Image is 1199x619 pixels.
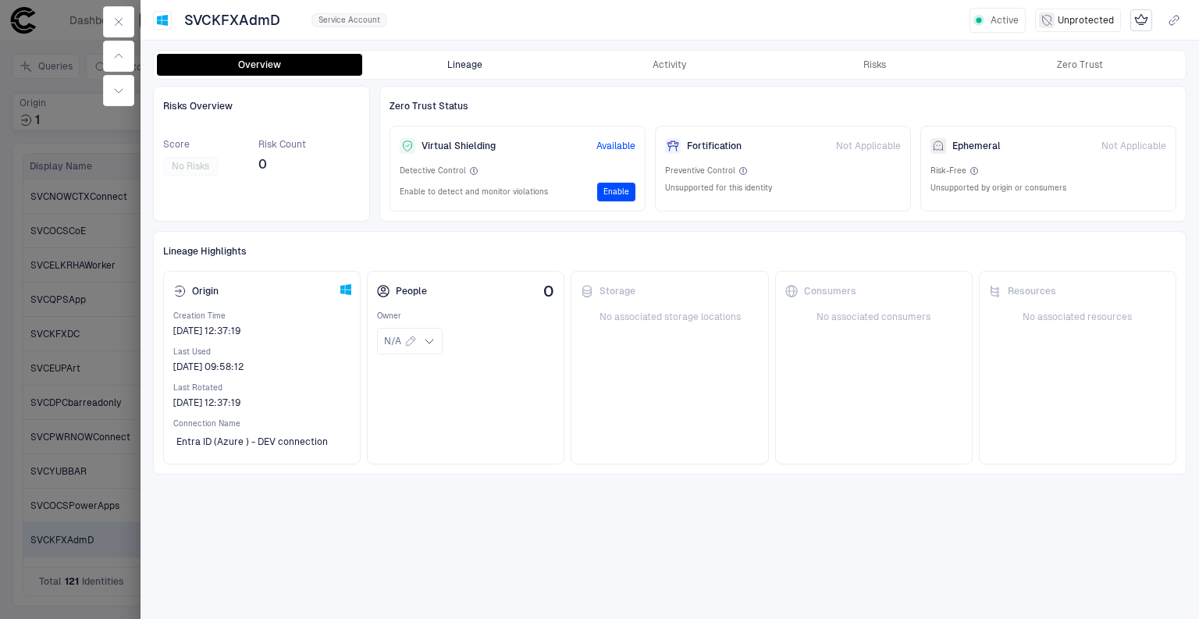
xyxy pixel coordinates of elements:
[665,165,735,176] span: Preventive Control
[173,325,240,337] span: [DATE] 12:37:19
[952,140,1001,152] span: Ephemeral
[543,283,554,300] span: 0
[258,138,306,151] span: Risk Count
[400,187,548,197] span: Enable to detect and monitor violations
[184,11,280,30] span: SVCKFXAdmD
[173,429,350,454] button: Entra ID (Azure ) - DEV connection
[157,54,362,76] button: Overview
[597,183,635,201] button: Enable
[173,361,244,373] span: [DATE] 09:58:12
[156,14,169,27] div: Microsoft Active Directory
[1101,140,1166,152] span: Not Applicable
[1058,14,1114,27] span: Unprotected
[989,285,1056,297] div: Resources
[173,325,240,337] div: 7/20/2020 16:37:19 (GMT+00:00 UTC)
[377,285,427,297] div: People
[318,15,380,26] span: Service Account
[596,140,635,152] span: Available
[422,140,496,152] span: Virtual Shielding
[989,311,1166,323] span: No associated resources
[567,54,773,76] button: Activity
[258,157,306,173] span: 0
[173,397,240,409] span: [DATE] 12:37:19
[785,285,856,297] div: Consumers
[1057,59,1103,71] div: Zero Trust
[687,140,742,152] span: Fortification
[377,311,554,322] span: Owner
[173,382,350,393] span: Last Rotated
[384,335,401,347] span: N/A
[930,183,1066,194] span: Unsupported by origin or consumers
[173,347,350,358] span: Last Used
[863,59,886,71] div: Risks
[176,436,328,448] span: Entra ID (Azure ) - DEV connection
[581,311,758,323] span: No associated storage locations
[173,285,219,297] div: Origin
[338,283,350,296] div: Microsoft Active Directory
[836,140,901,152] span: Not Applicable
[991,14,1019,27] span: Active
[172,160,209,173] span: No Risks
[163,138,218,151] span: Score
[163,241,1176,261] div: Lineage Highlights
[930,165,966,176] span: Risk-Free
[163,96,360,116] div: Risks Overview
[785,311,962,323] span: No associated consumers
[665,183,772,194] span: Unsupported for this identity
[173,361,244,373] div: 8/27/2024 13:58:12 (GMT+00:00 UTC)
[390,96,1176,116] div: Zero Trust Status
[173,311,350,322] span: Creation Time
[581,285,635,297] div: Storage
[173,397,240,409] div: 7/20/2020 16:37:19 (GMT+00:00 UTC)
[362,54,567,76] button: Lineage
[1130,9,1152,31] div: Mark as Crown Jewel
[173,418,350,429] span: Connection Name
[400,165,466,176] span: Detective Control
[181,8,302,33] button: SVCKFXAdmD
